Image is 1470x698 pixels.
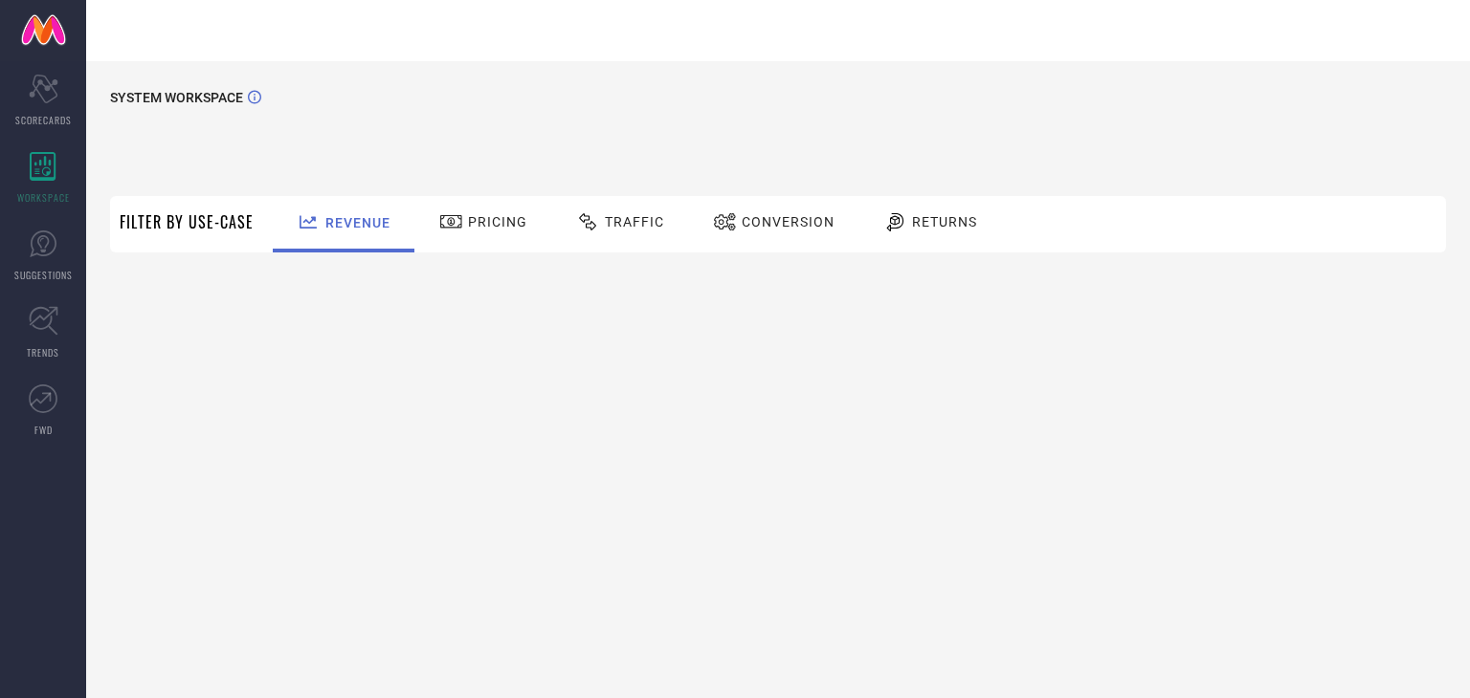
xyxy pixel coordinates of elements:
[605,214,664,229] span: Traffic
[15,113,72,127] span: SCORECARDS
[110,90,243,105] span: SYSTEM WORKSPACE
[34,423,53,437] span: FWD
[325,215,390,230] span: Revenue
[120,210,254,233] span: Filter By Use-Case
[912,214,977,229] span: Returns
[742,214,835,229] span: Conversion
[468,214,527,229] span: Pricing
[14,268,73,282] span: SUGGESTIONS
[27,345,59,360] span: TRENDS
[17,190,70,205] span: WORKSPACE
